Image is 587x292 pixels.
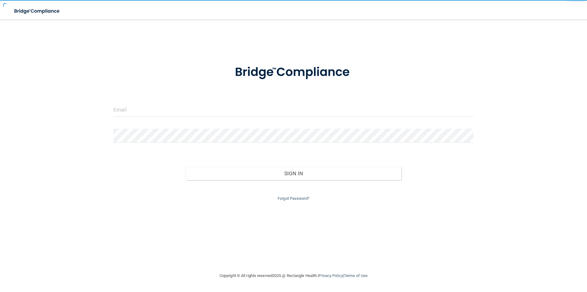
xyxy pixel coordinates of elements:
a: Privacy Policy [319,273,343,278]
a: Forgot Password? [278,196,309,201]
input: Email [113,103,474,117]
a: Terms of Use [344,273,367,278]
button: Sign In [186,167,402,180]
img: bridge_compliance_login_screen.278c3ca4.svg [222,56,365,88]
img: bridge_compliance_login_screen.278c3ca4.svg [9,5,65,17]
div: Copyright © All rights reserved 2025 @ Rectangle Health | | [182,266,405,286]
